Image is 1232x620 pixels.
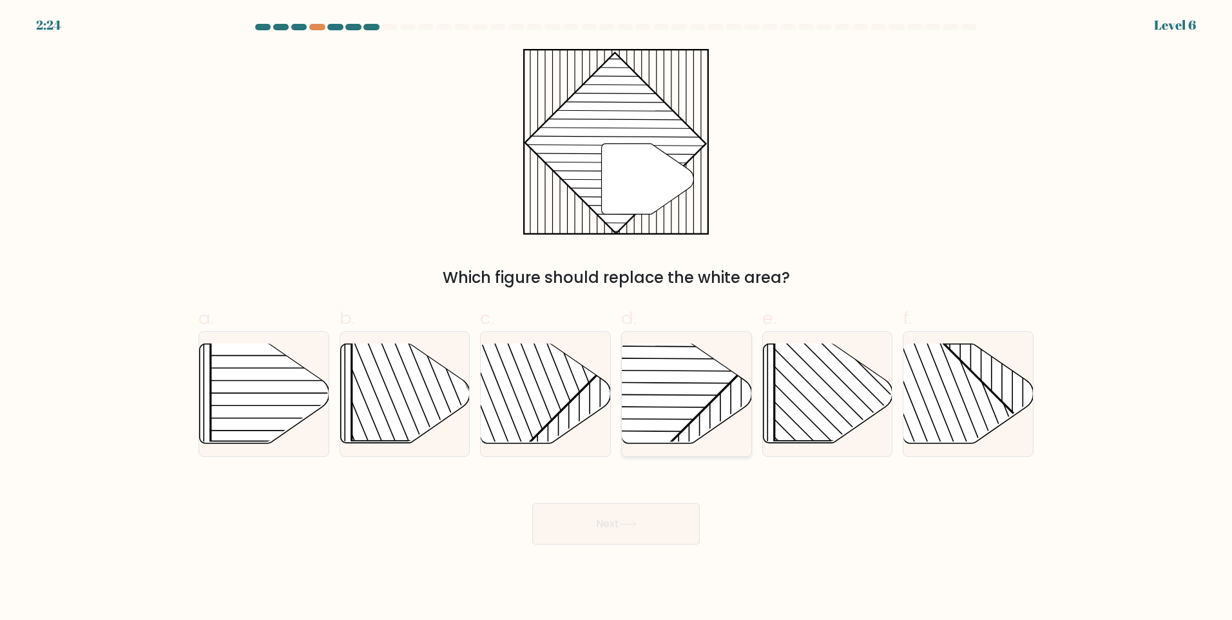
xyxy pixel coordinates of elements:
span: b. [340,305,355,331]
span: a. [198,305,214,331]
div: Level 6 [1154,15,1196,35]
div: 2:24 [36,15,61,35]
span: d. [621,305,637,331]
span: f. [903,305,912,331]
span: c. [480,305,494,331]
span: e. [762,305,776,331]
button: Next [532,503,700,545]
g: " [601,144,693,215]
div: Which figure should replace the white area? [206,266,1026,289]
